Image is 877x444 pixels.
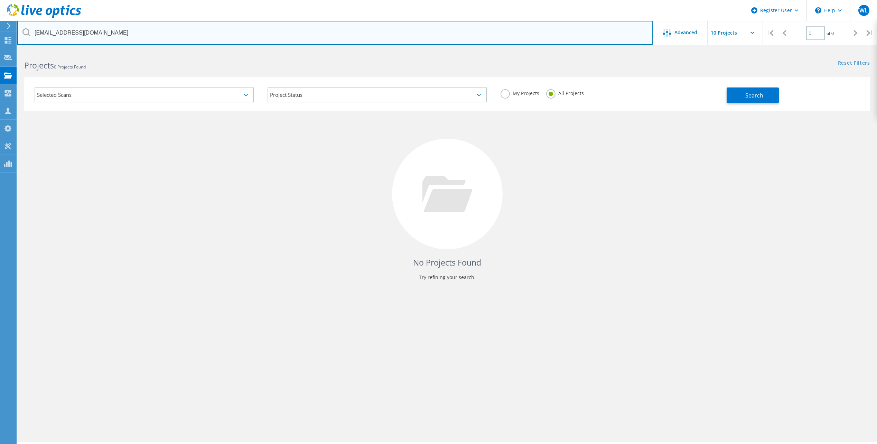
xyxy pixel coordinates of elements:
[54,64,86,70] span: 0 Projects Found
[863,21,877,45] div: |
[17,21,653,45] input: Search projects by name, owner, ID, company, etc
[763,21,777,45] div: |
[501,89,539,96] label: My Projects
[24,60,54,71] b: Projects
[546,89,584,96] label: All Projects
[268,87,487,102] div: Project Status
[674,30,697,35] span: Advanced
[859,8,868,13] span: WL
[7,15,81,19] a: Live Optics Dashboard
[745,92,763,99] span: Search
[35,87,254,102] div: Selected Scans
[838,61,870,66] a: Reset Filters
[827,30,834,36] span: of 0
[727,87,779,103] button: Search
[815,7,821,13] svg: \n
[31,272,863,283] p: Try refining your search.
[31,257,863,268] h4: No Projects Found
